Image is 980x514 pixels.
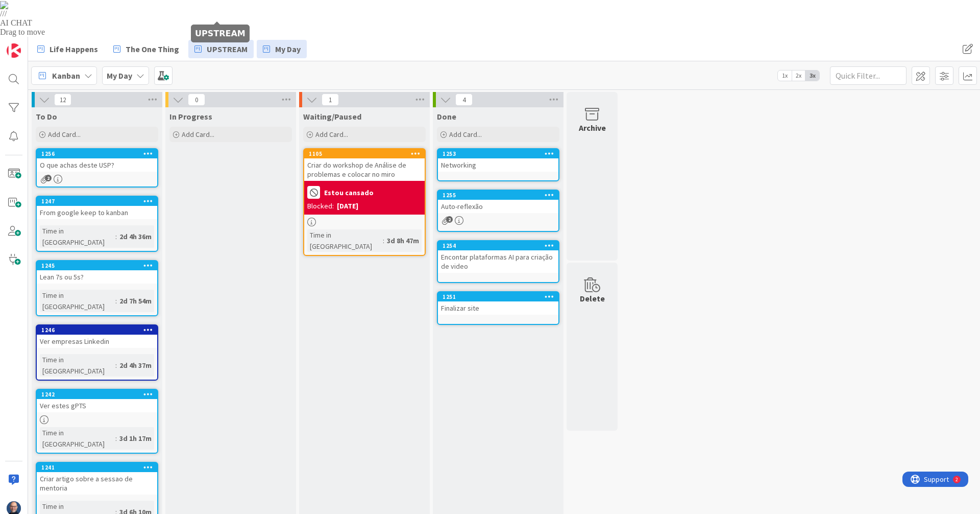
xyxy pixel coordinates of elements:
div: 1247 [41,198,157,205]
a: Life Happens [31,40,104,58]
div: Time in [GEOGRAPHIC_DATA] [40,290,115,312]
div: 2d 4h 37m [117,360,154,371]
div: 3d 1h 17m [117,433,154,444]
a: UPSTREAM [188,40,254,58]
span: Add Card... [449,130,482,139]
a: 1255Auto-reflexão [437,190,559,232]
a: 1245Lean 7s ou 5s?Time in [GEOGRAPHIC_DATA]:2d 7h 54m [36,260,158,316]
div: 2d 4h 36m [117,231,154,242]
div: Time in [GEOGRAPHIC_DATA] [307,229,383,252]
a: My Day [257,40,307,58]
div: O que achas deste USP? [37,158,157,172]
span: 0 [188,94,205,106]
span: : [115,231,117,242]
a: 1253Networking [437,148,559,181]
div: 1253 [438,149,558,158]
div: 1256O que achas deste USP? [37,149,157,172]
span: Add Card... [48,130,81,139]
div: 1242Ver estes gPTS [37,390,157,412]
div: Encontar plataformas AI para criação de video [438,250,558,273]
span: 3x [805,71,819,81]
span: Add Card... [182,130,214,139]
b: My Day [107,71,132,81]
a: 1105Criar do workshop de Análise de problemas e colocar no miroEstou cansadoBlocked:[DATE]Time in... [303,148,426,256]
span: 1x [778,71,792,81]
span: My Day [275,43,301,55]
div: 2d 7h 54m [117,295,154,307]
div: 1246Ver empresas Linkedin [37,325,157,348]
div: 1255 [443,192,558,199]
div: 3d 8h 47m [384,235,422,246]
span: Life Happens [50,43,98,55]
span: Add Card... [315,130,348,139]
div: 1254Encontar plataformas AI para criação de video [438,241,558,273]
span: : [115,360,117,371]
div: 1105 [304,149,425,158]
span: 12 [54,94,71,106]
div: 1241Criar artigo sobre a sessao de mentoria [37,463,157,495]
a: The One Thing [107,40,185,58]
span: To Do [36,111,57,122]
div: Time in [GEOGRAPHIC_DATA] [40,427,115,450]
div: Auto-reflexão [438,200,558,213]
span: : [383,235,384,246]
div: 1256 [41,150,157,157]
div: 1245 [37,261,157,270]
span: The One Thing [126,43,179,55]
div: Delete [580,292,605,305]
div: Blocked: [307,201,334,212]
div: 1255 [438,191,558,200]
div: Networking [438,158,558,172]
div: 1251 [443,293,558,300]
div: [DATE] [337,201,358,212]
div: 1254 [438,241,558,250]
a: 1246Ver empresas LinkedinTime in [GEOGRAPHIC_DATA]:2d 4h 37m [36,324,158,381]
div: 1247 [37,197,157,206]
span: 4 [455,94,473,106]
a: 1254Encontar plataformas AI para criação de video [437,240,559,283]
div: 1245 [41,262,157,269]
div: 1247From google keep to kanban [37,197,157,219]
div: 1241 [41,464,157,471]
span: : [115,433,117,444]
input: Quick Filter... [830,66,906,85]
div: 1254 [443,242,558,249]
div: Ver empresas Linkedin [37,335,157,348]
div: 1251 [438,292,558,301]
div: Ver estes gPTS [37,399,157,412]
b: Estou cansado [324,189,374,196]
div: Finalizar site [438,301,558,315]
div: 1245Lean 7s ou 5s? [37,261,157,284]
div: 1253 [443,150,558,157]
div: Archive [579,122,606,134]
a: 1256O que achas deste USP? [36,148,158,188]
span: UPSTREAM [207,43,248,55]
span: Done [437,111,456,122]
div: Criar artigo sobre a sessao de mentoria [37,472,157,495]
div: 1241 [37,463,157,472]
div: 1246 [37,325,157,335]
div: 1242 [41,391,157,398]
div: 1256 [37,149,157,158]
span: In Progress [169,111,212,122]
a: 1242Ver estes gPTSTime in [GEOGRAPHIC_DATA]:3d 1h 17m [36,389,158,454]
div: 1242 [37,390,157,399]
span: 2 [45,175,52,181]
div: Criar do workshop de Análise de problemas e colocar no miro [304,158,425,181]
span: Kanban [52,69,80,82]
div: 1246 [41,326,157,334]
img: Visit kanbanzone.com [7,43,21,58]
div: 2 [53,4,56,12]
span: 2 [446,216,453,223]
span: 1 [322,94,339,106]
div: 1255Auto-reflexão [438,191,558,213]
div: 1105 [309,150,425,157]
span: 2x [792,71,805,81]
span: Waiting/Paused [303,111,361,122]
div: From google keep to kanban [37,206,157,219]
span: Support [21,2,46,14]
a: 1247From google keep to kanbanTime in [GEOGRAPHIC_DATA]:2d 4h 36m [36,196,158,252]
div: 1253Networking [438,149,558,172]
div: Lean 7s ou 5s? [37,270,157,284]
div: Time in [GEOGRAPHIC_DATA] [40,225,115,248]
